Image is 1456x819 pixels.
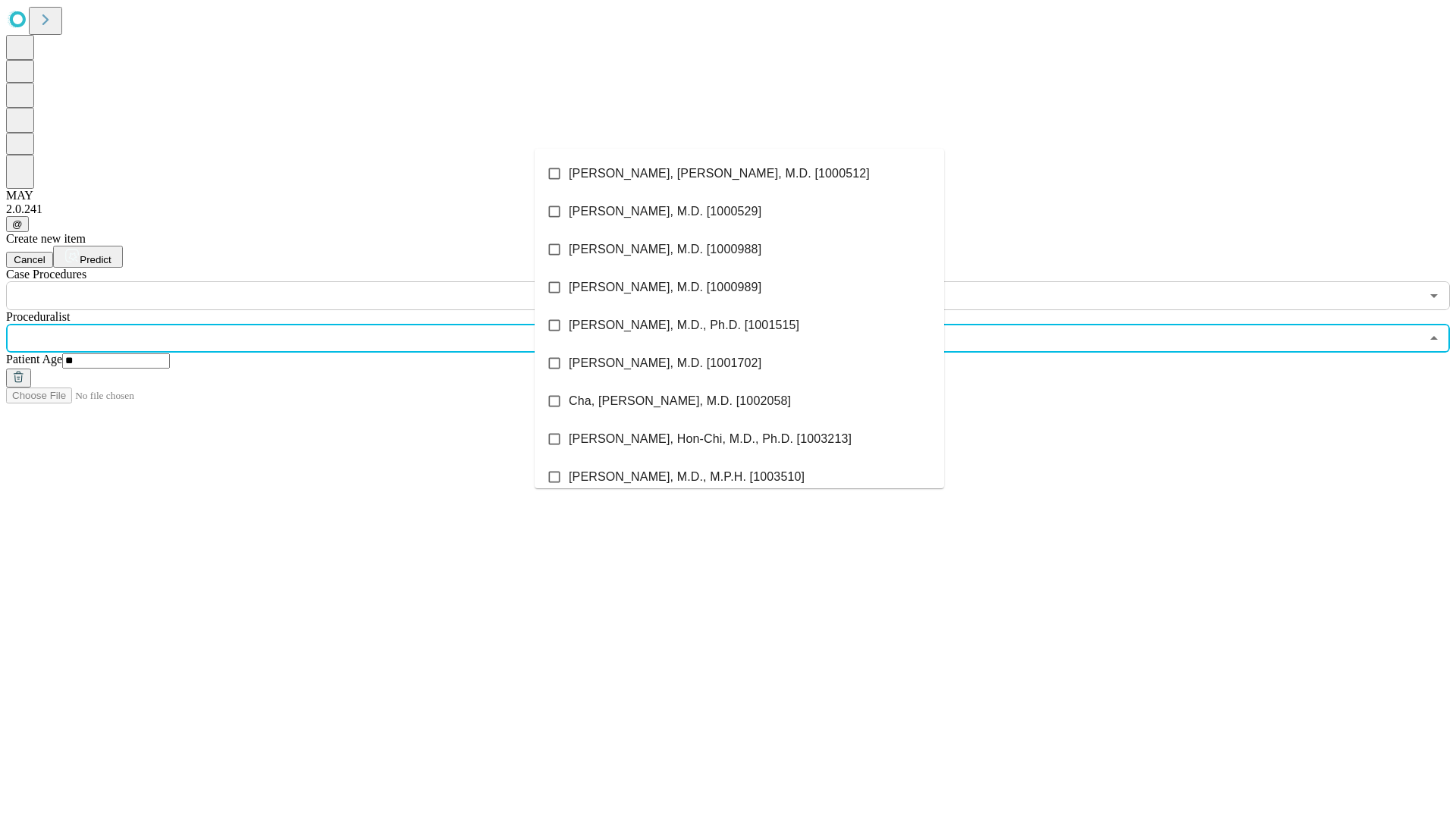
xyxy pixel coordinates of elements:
[569,354,761,372] span: [PERSON_NAME], M.D. [1001702]
[6,189,1450,202] div: MAY
[569,165,870,183] span: [PERSON_NAME], [PERSON_NAME], M.D. [1000512]
[6,232,86,245] span: Create new item
[80,254,111,265] span: Predict
[53,246,123,268] button: Predict
[14,254,45,265] span: Cancel
[1423,285,1445,306] button: Open
[569,278,761,297] span: [PERSON_NAME], M.D. [1000989]
[569,392,791,410] span: Cha, [PERSON_NAME], M.D. [1002058]
[569,316,799,334] span: [PERSON_NAME], M.D., Ph.D. [1001515]
[1423,328,1445,349] button: Close
[6,310,70,323] span: Proceduralist
[569,240,761,259] span: [PERSON_NAME], M.D. [1000988]
[569,468,805,486] span: [PERSON_NAME], M.D., M.P.H. [1003510]
[6,268,86,281] span: Scheduled Procedure
[12,218,23,230] span: @
[569,430,852,448] span: [PERSON_NAME], Hon-Chi, M.D., Ph.D. [1003213]
[6,252,53,268] button: Cancel
[569,202,761,221] span: [PERSON_NAME], M.D. [1000529]
[6,202,1450,216] div: 2.0.241
[6,216,29,232] button: @
[6,353,62,366] span: Patient Age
